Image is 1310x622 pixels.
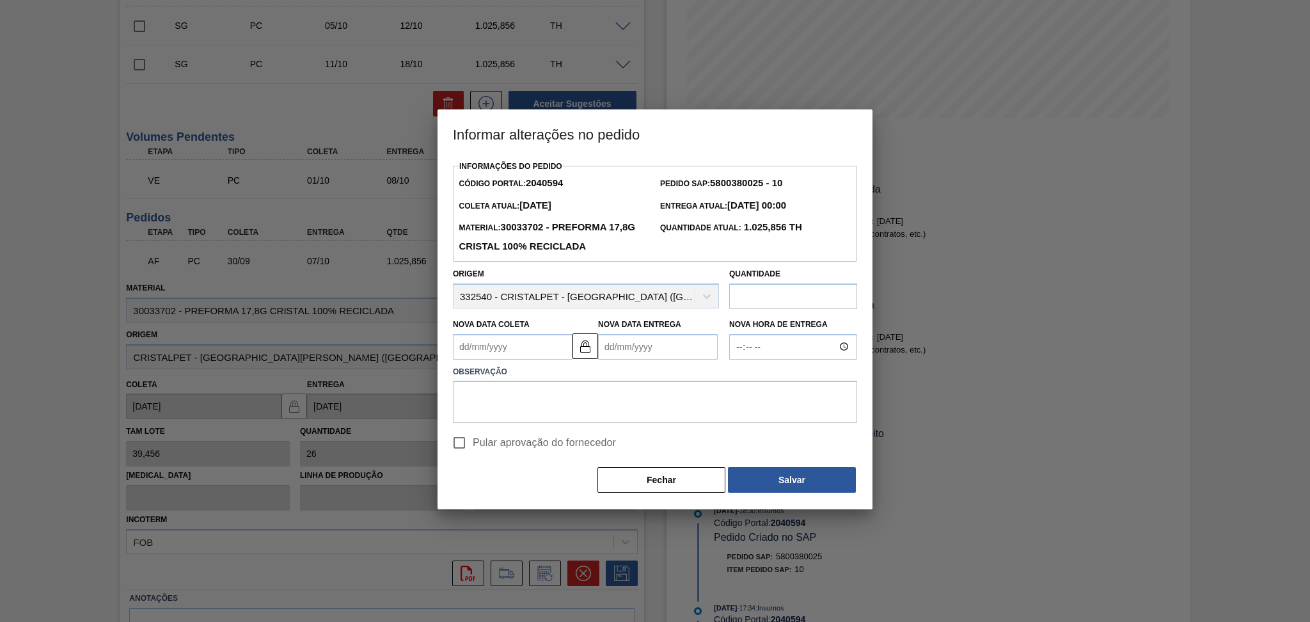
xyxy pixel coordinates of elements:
[660,223,802,232] span: Quantidade Atual:
[597,467,725,493] button: Fechar
[578,339,593,354] img: locked
[459,179,563,188] span: Código Portal:
[453,269,484,278] label: Origem
[728,467,856,493] button: Salvar
[598,320,681,329] label: Nova Data Entrega
[572,333,598,359] button: locked
[660,202,786,211] span: Entrega Atual:
[729,269,780,278] label: Quantidade
[453,334,572,360] input: dd/mm/yyyy
[438,109,872,158] h3: Informar alterações no pedido
[473,435,616,451] span: Pular aprovação do fornecedor
[741,221,802,232] strong: 1.025,856 TH
[729,315,857,334] label: Nova Hora de Entrega
[453,363,857,381] label: Observação
[598,334,718,360] input: dd/mm/yyyy
[519,200,551,211] strong: [DATE]
[727,200,786,211] strong: [DATE] 00:00
[459,202,551,211] span: Coleta Atual:
[710,177,782,188] strong: 5800380025 - 10
[660,179,782,188] span: Pedido SAP:
[459,162,562,171] label: Informações do Pedido
[459,221,635,251] strong: 30033702 - PREFORMA 17,8G CRISTAL 100% RECICLADA
[453,320,530,329] label: Nova Data Coleta
[526,177,563,188] strong: 2040594
[459,223,635,251] span: Material:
